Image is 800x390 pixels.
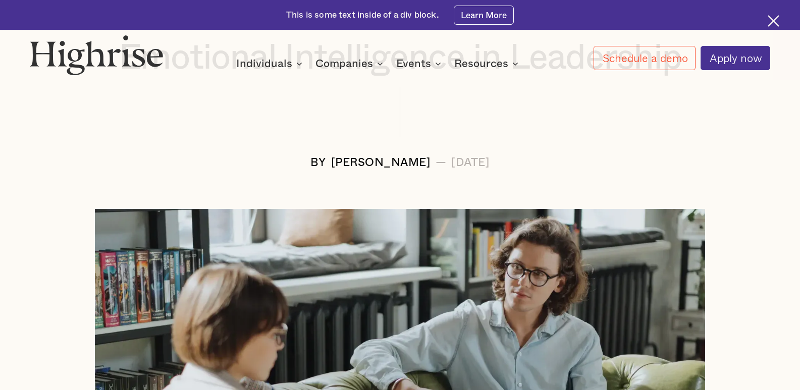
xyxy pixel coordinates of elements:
div: [PERSON_NAME] [331,156,431,169]
div: Individuals [236,58,305,70]
div: Companies [315,58,373,70]
div: Events [396,58,444,70]
div: BY [310,156,326,169]
div: Resources [454,58,521,70]
div: [DATE] [451,156,490,169]
div: Resources [454,58,508,70]
div: This is some text inside of a div block. [286,9,439,21]
img: Highrise logo [30,35,164,75]
div: Companies [315,58,386,70]
a: Schedule a demo [594,46,696,70]
a: Apply now [701,46,770,70]
div: — [436,156,447,169]
div: Individuals [236,58,292,70]
a: Learn More [454,6,514,25]
img: Cross icon [768,15,779,27]
div: Events [396,58,431,70]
